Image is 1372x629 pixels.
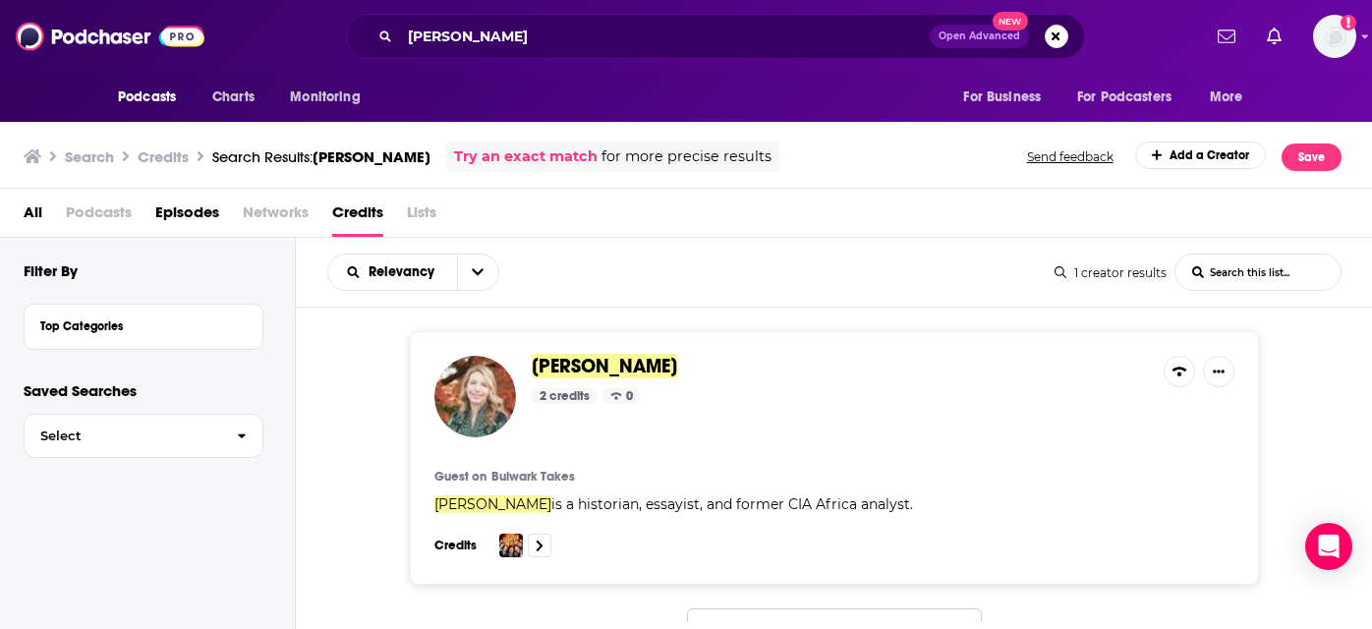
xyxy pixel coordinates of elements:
span: for more precise results [601,145,772,168]
div: 0 [602,388,641,404]
span: Lists [407,197,436,237]
a: Charts [200,79,266,116]
span: [PERSON_NAME] [434,495,551,513]
a: Try an exact match [454,145,598,168]
span: Podcasts [118,84,176,111]
span: More [1210,84,1243,111]
a: Bulwark Takes [491,469,575,485]
div: Search Results: [212,147,430,166]
span: Select [25,429,221,442]
div: Open Intercom Messenger [1305,523,1352,570]
img: User Profile [1313,15,1356,58]
h3: Credits [138,147,189,166]
span: New [993,12,1028,30]
a: Add a Creator [1135,142,1267,169]
span: Networks [243,197,309,237]
span: For Podcasters [1077,84,1172,111]
button: open menu [104,79,201,116]
button: open menu [949,79,1065,116]
span: Logged in as broadleafbooks_ [1313,15,1356,58]
button: open menu [276,79,385,116]
button: Send feedback [1021,142,1119,172]
img: Podchaser - Follow, Share and Rate Podcasts [16,18,204,55]
h2: Filter By [24,261,78,280]
button: open menu [457,255,498,290]
span: [PERSON_NAME] [532,354,677,378]
div: 2 credits [532,388,598,404]
a: All [24,197,42,237]
div: Search podcasts, credits, & more... [346,14,1085,59]
div: 1 creator results [1055,265,1167,280]
a: Search Results:[PERSON_NAME] [212,147,430,166]
span: For Business [963,84,1041,111]
h3: Credits [434,538,484,553]
h2: Choose List sort [327,254,499,291]
h3: Search [65,147,114,166]
input: Search podcasts, credits, & more... [400,21,930,52]
p: Saved Searches [24,381,263,400]
span: Monitoring [290,84,360,111]
div: Top Categories [40,319,234,333]
button: Open AdvancedNew [930,25,1029,48]
button: open menu [328,265,457,279]
a: Credits [332,197,383,237]
span: Charts [212,84,255,111]
span: is a historian, essayist, and former CIA Africa analyst. [551,495,913,513]
img: Bulwark Takes [499,534,523,557]
span: Podcasts [66,197,132,237]
button: open menu [1064,79,1200,116]
button: open menu [1196,79,1268,116]
a: Episodes [155,197,219,237]
button: Show More Button [1203,356,1234,387]
button: Show profile menu [1313,15,1356,58]
a: Show notifications dropdown [1210,20,1243,53]
button: Select [24,414,263,458]
img: Holly Berkley Fletcher [434,356,516,437]
svg: Add a profile image [1341,15,1356,30]
h4: Guest on [434,469,486,485]
a: [PERSON_NAME] [532,356,677,377]
span: [PERSON_NAME] [313,147,430,166]
button: Top Categories [40,313,247,337]
span: Open Advanced [939,31,1020,41]
button: Save [1282,143,1342,171]
a: Show notifications dropdown [1259,20,1289,53]
span: Relevancy [369,265,441,279]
